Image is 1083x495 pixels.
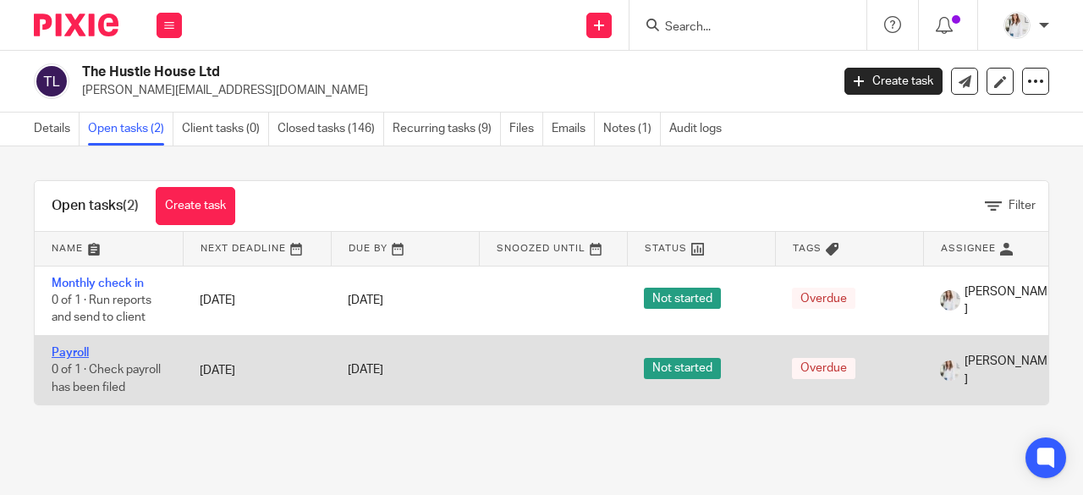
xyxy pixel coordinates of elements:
h1: Open tasks [52,197,139,215]
span: Filter [1009,200,1036,212]
span: Snoozed Until [497,244,585,253]
span: [DATE] [348,365,383,377]
a: Open tasks (2) [88,113,173,146]
a: Audit logs [669,113,730,146]
img: Pixie [34,14,118,36]
span: Not started [644,358,721,379]
span: Overdue [792,288,855,309]
span: Overdue [792,358,855,379]
span: 0 of 1 · Check payroll has been filed [52,365,161,394]
h2: The Hustle House Ltd [82,63,672,81]
span: Tags [793,244,822,253]
a: Details [34,113,80,146]
span: [PERSON_NAME] [965,283,1054,318]
a: Monthly check in [52,278,144,289]
a: Client tasks (0) [182,113,269,146]
td: [DATE] [183,335,331,404]
img: Daisy.JPG [1003,12,1031,39]
span: 0 of 1 · Run reports and send to client [52,294,151,324]
span: [DATE] [348,294,383,306]
td: [DATE] [183,266,331,335]
span: Status [645,244,687,253]
span: (2) [123,199,139,212]
a: Recurring tasks (9) [393,113,501,146]
a: Create task [156,187,235,225]
a: Files [509,113,543,146]
a: Closed tasks (146) [278,113,384,146]
a: Notes (1) [603,113,661,146]
img: svg%3E [34,63,69,99]
a: Create task [844,68,943,95]
span: [PERSON_NAME] [965,353,1054,388]
span: Not started [644,288,721,309]
a: Payroll [52,347,89,359]
input: Search [663,20,816,36]
a: Emails [552,113,595,146]
p: [PERSON_NAME][EMAIL_ADDRESS][DOMAIN_NAME] [82,82,819,99]
img: Daisy.JPG [940,360,960,381]
img: Daisy.JPG [940,290,960,311]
